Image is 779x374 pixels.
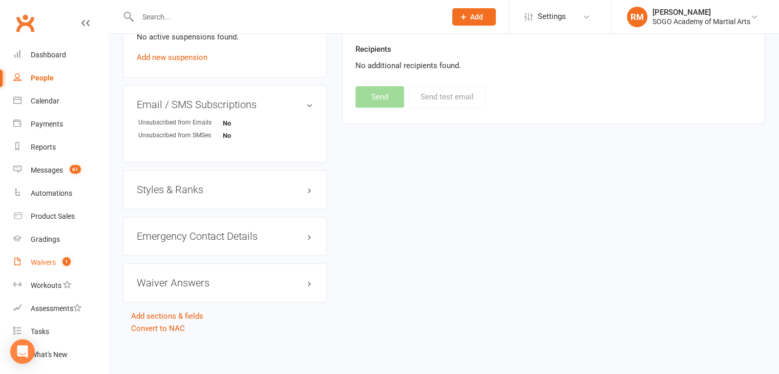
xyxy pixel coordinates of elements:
[13,343,108,366] a: What's New
[13,113,108,136] a: Payments
[137,231,313,242] h3: Emergency Contact Details
[355,59,751,72] div: No additional recipients found.
[138,131,223,140] div: Unsubscribed from SMSes
[31,258,56,266] div: Waivers
[10,339,35,364] div: Open Intercom Messenger
[538,5,566,28] span: Settings
[13,320,108,343] a: Tasks
[137,184,313,195] h3: Styles & Ranks
[31,350,68,359] div: What's New
[31,166,63,174] div: Messages
[652,17,750,26] div: SOGO Academy of Martial Arts
[31,143,56,151] div: Reports
[13,228,108,251] a: Gradings
[470,13,483,21] span: Add
[13,44,108,67] a: Dashboard
[355,43,391,55] label: Recipients
[13,205,108,228] a: Product Sales
[135,10,439,24] input: Search...
[13,136,108,159] a: Reports
[31,120,63,128] div: Payments
[131,311,203,321] a: Add sections & fields
[13,274,108,297] a: Workouts
[223,132,282,139] strong: No
[31,51,66,59] div: Dashboard
[627,7,647,27] div: RM
[31,212,75,220] div: Product Sales
[31,327,49,336] div: Tasks
[31,74,54,82] div: People
[31,189,72,197] div: Automations
[13,67,108,90] a: People
[652,8,750,17] div: [PERSON_NAME]
[13,182,108,205] a: Automations
[31,281,61,289] div: Workouts
[223,119,282,127] strong: No
[13,251,108,274] a: Waivers 1
[137,53,207,62] a: Add new suspension
[31,235,60,243] div: Gradings
[452,8,496,26] button: Add
[13,297,108,320] a: Assessments
[13,159,108,182] a: Messages 61
[131,324,185,333] a: Convert to NAC
[137,31,313,43] p: No active suspensions found.
[70,165,81,174] span: 61
[137,277,313,288] h3: Waiver Answers
[31,97,59,105] div: Calendar
[13,90,108,113] a: Calendar
[31,304,81,313] div: Assessments
[138,118,223,128] div: Unsubscribed from Emails
[12,10,38,36] a: Clubworx
[62,257,71,266] span: 1
[137,99,313,110] h3: Email / SMS Subscriptions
